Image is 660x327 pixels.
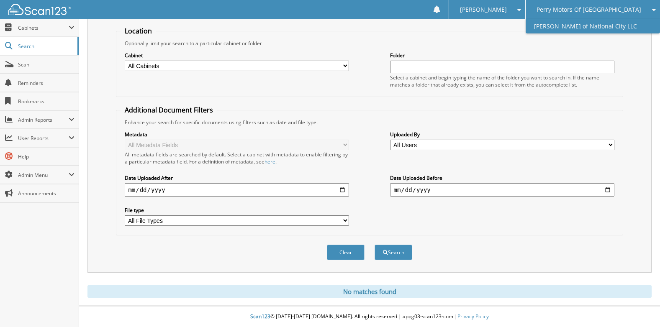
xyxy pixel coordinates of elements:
span: Search [18,43,73,50]
div: No matches found [87,285,652,298]
label: Date Uploaded After [125,174,349,181]
a: here [265,158,275,165]
a: Privacy Policy [457,313,489,320]
span: Admin Reports [18,116,69,123]
span: User Reports [18,135,69,142]
label: File type [125,207,349,214]
label: Uploaded By [390,131,614,138]
span: Help [18,153,74,160]
div: All metadata fields are searched by default. Select a cabinet with metadata to enable filtering b... [125,151,349,165]
iframe: Chat Widget [618,287,660,327]
span: Announcements [18,190,74,197]
legend: Location [121,26,156,36]
div: © [DATE]-[DATE] [DOMAIN_NAME]. All rights reserved | appg03-scan123-com | [79,307,660,327]
span: Reminders [18,79,74,87]
legend: Additional Document Filters [121,105,217,115]
label: Metadata [125,131,349,138]
input: start [125,183,349,197]
img: scan123-logo-white.svg [8,4,71,15]
button: Clear [327,245,365,260]
label: Date Uploaded Before [390,174,614,181]
span: Bookmarks [18,98,74,105]
span: [PERSON_NAME] [460,7,507,12]
div: Enhance your search for specific documents using filters such as date and file type. [121,119,618,126]
span: Scan [18,61,74,68]
div: Select a cabinet and begin typing the name of the folder you want to search in. If the name match... [390,74,614,88]
label: Cabinet [125,52,349,59]
label: Folder [390,52,614,59]
span: Admin Menu [18,171,69,179]
span: Perry Motors Of [GEOGRAPHIC_DATA] [537,7,641,12]
span: Cabinets [18,24,69,31]
span: Scan123 [250,313,270,320]
button: Search [375,245,412,260]
a: [PERSON_NAME] of National City LLC [526,19,660,33]
input: end [390,183,614,197]
div: Optionally limit your search to a particular cabinet or folder [121,40,618,47]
